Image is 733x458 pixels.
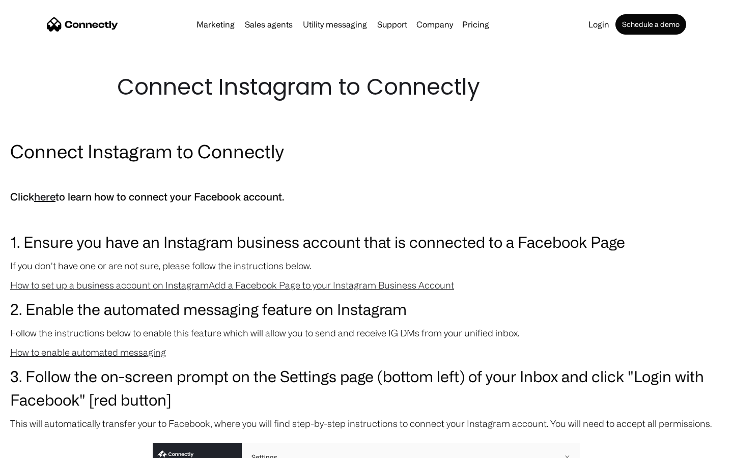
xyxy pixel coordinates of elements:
[10,280,209,290] a: How to set up a business account on Instagram
[10,364,723,411] h3: 3. Follow the on-screen prompt on the Settings page (bottom left) of your Inbox and click "Login ...
[117,71,616,103] h1: Connect Instagram to Connectly
[10,297,723,321] h3: 2. Enable the automated messaging feature on Instagram
[373,20,411,28] a: Support
[241,20,297,28] a: Sales agents
[10,416,723,431] p: This will automatically transfer your to Facebook, where you will find step-by-step instructions ...
[10,440,61,454] aside: Language selected: English
[209,280,454,290] a: Add a Facebook Page to your Instagram Business Account
[458,20,493,28] a: Pricing
[10,259,723,273] p: If you don't have one or are not sure, please follow the instructions below.
[10,211,723,225] p: ‍
[10,169,723,183] p: ‍
[20,440,61,454] ul: Language list
[10,347,166,357] a: How to enable automated messaging
[10,230,723,253] h3: 1. Ensure you have an Instagram business account that is connected to a Facebook Page
[10,188,723,206] h5: Click to learn how to connect your Facebook account.
[299,20,371,28] a: Utility messaging
[615,14,686,35] a: Schedule a demo
[192,20,239,28] a: Marketing
[34,191,55,203] a: here
[10,138,723,164] h2: Connect Instagram to Connectly
[416,17,453,32] div: Company
[10,326,723,340] p: Follow the instructions below to enable this feature which will allow you to send and receive IG ...
[584,20,613,28] a: Login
